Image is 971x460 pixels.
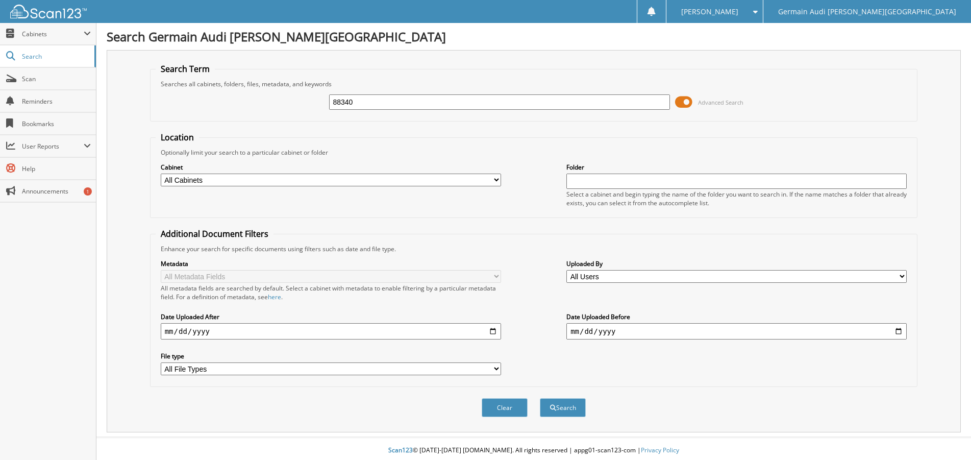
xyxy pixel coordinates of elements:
a: Privacy Policy [641,446,679,454]
label: File type [161,352,501,360]
label: Cabinet [161,163,501,172]
div: Optionally limit your search to a particular cabinet or folder [156,148,912,157]
input: start [161,323,501,340]
label: Folder [566,163,907,172]
span: User Reports [22,142,84,151]
span: Scan123 [388,446,413,454]
input: end [566,323,907,340]
div: Select a cabinet and begin typing the name of the folder you want to search in. If the name match... [566,190,907,207]
div: 1 [84,187,92,196]
label: Metadata [161,259,501,268]
button: Clear [482,398,528,417]
h1: Search Germain Audi [PERSON_NAME][GEOGRAPHIC_DATA] [107,28,961,45]
span: Help [22,164,91,173]
div: All metadata fields are searched by default. Select a cabinet with metadata to enable filtering b... [161,284,501,301]
span: Advanced Search [698,99,743,106]
div: Enhance your search for specific documents using filters such as date and file type. [156,245,912,253]
span: [PERSON_NAME] [681,9,738,15]
span: Search [22,52,89,61]
span: Reminders [22,97,91,106]
img: scan123-logo-white.svg [10,5,87,18]
div: Searches all cabinets, folders, files, metadata, and keywords [156,80,912,88]
span: Announcements [22,187,91,196]
button: Search [540,398,586,417]
legend: Location [156,132,199,143]
legend: Search Term [156,63,215,75]
label: Date Uploaded Before [566,312,907,321]
span: Cabinets [22,30,84,38]
span: Bookmarks [22,119,91,128]
label: Uploaded By [566,259,907,268]
span: Germain Audi [PERSON_NAME][GEOGRAPHIC_DATA] [778,9,956,15]
legend: Additional Document Filters [156,228,273,239]
span: Scan [22,75,91,83]
label: Date Uploaded After [161,312,501,321]
a: here [268,293,281,301]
